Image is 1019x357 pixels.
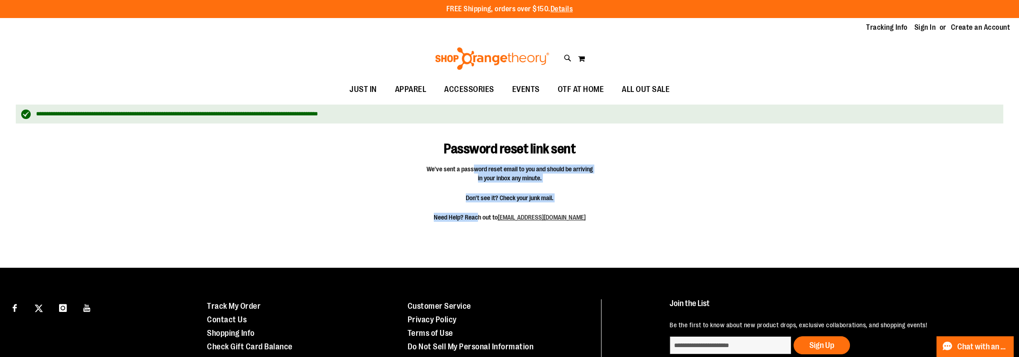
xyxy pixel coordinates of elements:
[558,79,604,100] span: OTF AT HOME
[426,165,593,183] span: We've sent a password reset email to you and should be arriving in your inbox any minute.
[7,299,23,315] a: Visit our Facebook page
[957,343,1008,351] span: Chat with an Expert
[498,214,586,221] a: [EMAIL_ADDRESS][DOMAIN_NAME]
[512,79,540,100] span: EVENTS
[207,329,255,338] a: Shopping Info
[551,5,573,13] a: Details
[670,299,996,316] h4: Join the List
[951,23,1010,32] a: Create an Account
[794,336,850,354] button: Sign Up
[670,320,996,330] p: Be the first to know about new product drops, exclusive collaborations, and shopping events!
[446,4,573,14] p: FREE Shipping, orders over $150.
[434,47,551,70] img: Shop Orangetheory
[408,342,534,351] a: Do Not Sell My Personal Information
[670,336,791,354] input: enter email
[426,213,593,222] span: Need Help? Reach out to
[622,79,670,100] span: ALL OUT SALE
[444,79,494,100] span: ACCESSORIES
[395,79,427,100] span: APPAREL
[408,329,453,338] a: Terms of Use
[35,304,43,312] img: Twitter
[207,342,293,351] a: Check Gift Card Balance
[404,128,615,157] h1: Password reset link sent
[809,341,834,350] span: Sign Up
[866,23,908,32] a: Tracking Info
[936,336,1014,357] button: Chat with an Expert
[408,315,457,324] a: Privacy Policy
[207,315,247,324] a: Contact Us
[31,299,47,315] a: Visit our X page
[914,23,936,32] a: Sign In
[426,193,593,202] span: Don't see it? Check your junk mail.
[207,302,261,311] a: Track My Order
[55,299,71,315] a: Visit our Instagram page
[79,299,95,315] a: Visit our Youtube page
[349,79,377,100] span: JUST IN
[408,302,471,311] a: Customer Service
